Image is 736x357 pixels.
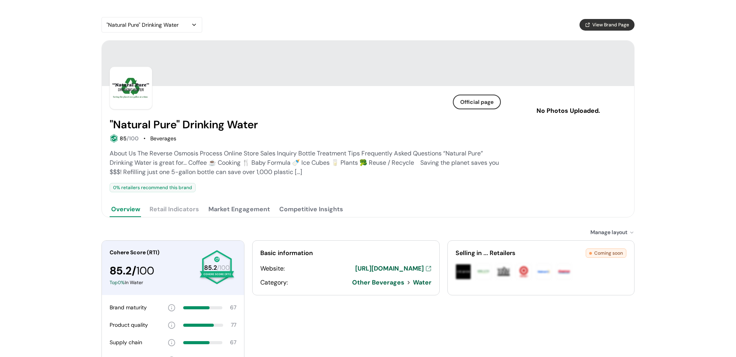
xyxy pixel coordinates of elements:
div: Basic information [260,248,432,258]
div: Selling in ... Retailers [456,248,586,258]
span: /100 [127,135,139,142]
div: 67 percent [183,341,222,344]
button: Competitive Insights [278,202,345,217]
span: Top 0 % [110,279,125,286]
div: Coming soon [586,248,626,258]
div: In Water [110,279,193,286]
img: Brand Photo [110,67,152,109]
div: 85.2 / [110,263,193,279]
div: Cohere Score (RTI) [110,248,193,257]
div: Supply chain [110,338,142,347]
div: 77 [231,321,236,329]
div: 0 % retailers recommend this brand [110,183,196,192]
button: Retail Indicators [148,202,201,217]
span: 85 [120,135,127,142]
div: 67 percent [183,306,222,309]
div: 67 [230,338,236,347]
span: 100 [136,264,154,278]
button: View Brand Page [580,19,635,31]
span: Water [413,278,432,287]
button: Overview [110,202,142,217]
div: "Natural Pure" Drinking Water [107,20,189,29]
p: No Photos Uploaded. [523,106,614,116]
div: Category: [260,278,288,287]
div: Website: [260,264,285,273]
span: About Us The Reverse Osmosis Process Online Store Sales Inquiry Bottle Treatment Tips Frequently ... [110,149,499,176]
div: Brand maturity [110,304,147,312]
a: [URL][DOMAIN_NAME] [355,264,432,273]
div: Beverages [150,135,176,143]
span: 85.2 [204,264,217,272]
div: Product quality [110,321,148,329]
div: 67 [230,304,236,312]
span: /100 [217,264,230,272]
span: Other Beverages [352,278,404,287]
div: 77 percent [183,324,223,327]
button: Market Engagement [207,202,272,217]
button: Official page [453,95,501,109]
h2: "Natural Pure" Drinking Water [110,119,258,131]
span: View Brand Page [592,21,629,28]
div: Manage layout [590,228,635,236]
